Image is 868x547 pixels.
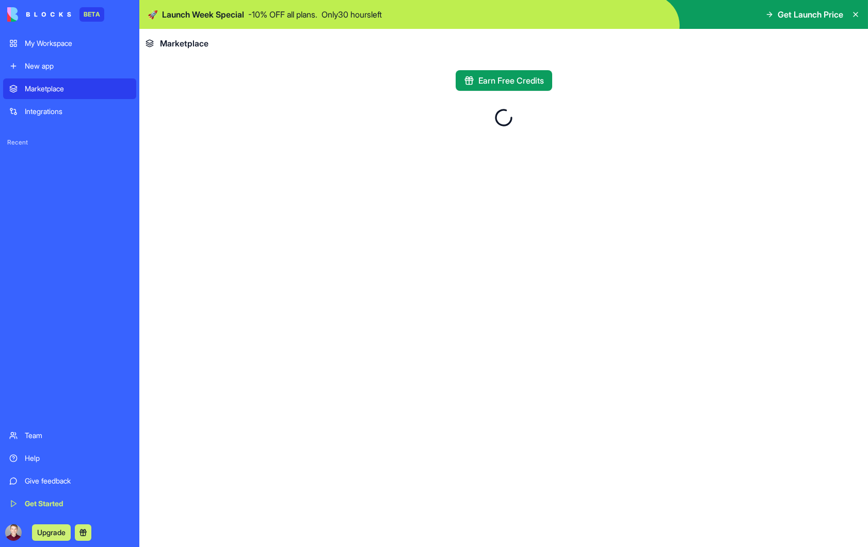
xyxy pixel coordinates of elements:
span: Launch Week Special [162,8,244,21]
div: Marketplace [25,84,130,94]
a: Upgrade [32,527,71,537]
a: BETA [7,7,104,22]
button: Upgrade [32,524,71,541]
div: New app [25,61,130,71]
a: New app [3,56,136,76]
a: Get Started [3,493,136,514]
div: Help [25,453,130,463]
div: Team [25,430,130,441]
a: Help [3,448,136,469]
div: Give feedback [25,476,130,486]
button: Earn Free Credits [456,70,552,91]
a: Give feedback [3,471,136,491]
span: Recent [3,138,136,147]
span: 🚀 [148,8,158,21]
a: Team [3,425,136,446]
div: BETA [79,7,104,22]
a: Integrations [3,101,136,122]
span: Earn Free Credits [478,74,544,87]
a: Marketplace [3,78,136,99]
a: My Workspace [3,33,136,54]
p: - 10 % OFF all plans. [248,8,317,21]
span: Marketplace [160,37,208,50]
div: Get Started [25,498,130,509]
img: logo [7,7,71,22]
span: Get Launch Price [778,8,843,21]
div: My Workspace [25,38,130,49]
div: Integrations [25,106,130,117]
img: ACg8ocI3mZSAPTthcQBGTyvqKzN_woxJ-0uHyh0buOaKyWG5OWKBsbjR6Q=s96-c [5,524,22,541]
p: Only 30 hours left [322,8,382,21]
